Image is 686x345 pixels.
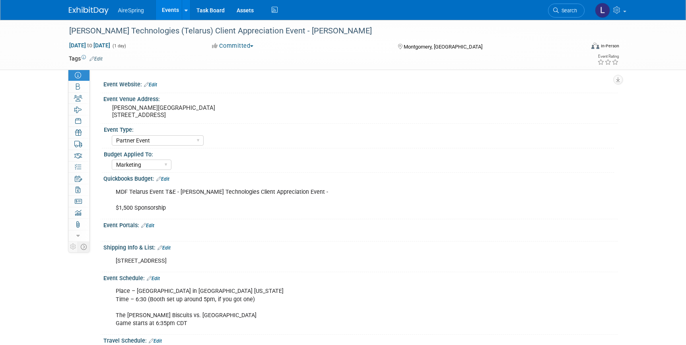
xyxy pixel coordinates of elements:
span: Montgomery, [GEOGRAPHIC_DATA] [404,44,482,50]
span: Search [559,8,577,14]
span: AireSpring [118,7,144,14]
span: (1 day) [112,43,126,49]
div: Event Portals: [103,219,618,230]
div: Budget Applied To: [104,148,614,158]
a: Edit [157,245,171,251]
a: Edit [141,223,154,228]
div: Place – [GEOGRAPHIC_DATA] in [GEOGRAPHIC_DATA] [US_STATE] Time – 6:30 (Booth set up around 5pm, i... [110,283,520,331]
div: Event Schedule: [103,272,618,283]
div: Travel Schedule: [103,335,618,345]
td: Personalize Event Tab Strip [68,242,78,252]
a: Edit [144,82,157,88]
img: Format-Inperson.png [591,43,599,49]
div: Event Format [538,41,620,53]
div: Event Venue Address: [103,93,618,103]
div: Event Website: [103,78,618,89]
span: to [86,42,93,49]
div: [PERSON_NAME] Technologies (Telarus) Client Appreciation Event - [PERSON_NAME] [66,24,573,38]
div: MDF Telarus Event T&E - [PERSON_NAME] Technologies Client Appreciation Event - $1,500 Sponsorship [110,184,520,216]
div: In-Person [600,43,619,49]
a: Edit [147,276,160,281]
a: Search [548,4,585,18]
td: Tags [69,55,103,62]
a: Edit [89,56,103,62]
div: [STREET_ADDRESS] [110,253,520,269]
a: Edit [156,176,169,182]
pre: [PERSON_NAME][GEOGRAPHIC_DATA] [STREET_ADDRESS] [112,104,309,119]
div: Event Rating [597,55,619,58]
img: Lisa Chow [595,3,610,18]
div: Quickbooks Budget: [103,173,618,183]
td: Toggle Event Tabs [78,242,89,252]
div: Shipping Info & List: [103,242,618,252]
img: ExhibitDay [69,7,109,15]
div: Event Type: [104,124,614,134]
button: Committed [209,42,257,50]
span: [DATE] [DATE] [69,42,111,49]
a: Edit [149,338,162,344]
